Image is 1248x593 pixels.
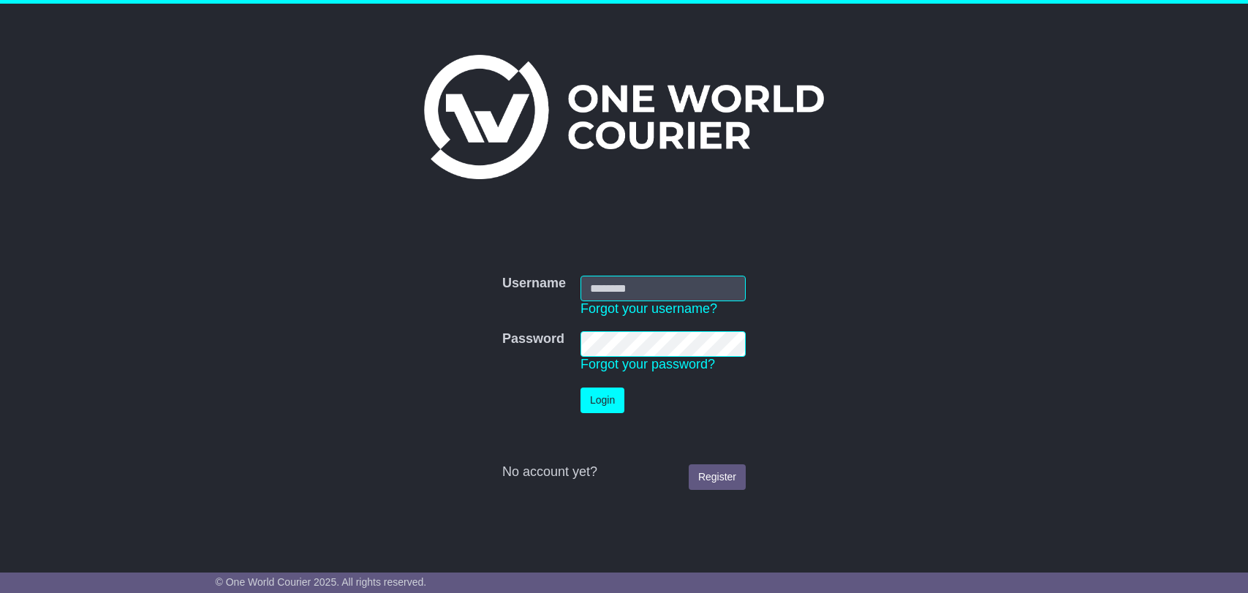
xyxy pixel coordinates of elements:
[689,464,746,490] a: Register
[502,331,564,347] label: Password
[502,464,746,480] div: No account yet?
[580,357,715,371] a: Forgot your password?
[580,301,717,316] a: Forgot your username?
[580,388,624,413] button: Login
[424,55,823,179] img: One World
[502,276,566,292] label: Username
[216,576,427,588] span: © One World Courier 2025. All rights reserved.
